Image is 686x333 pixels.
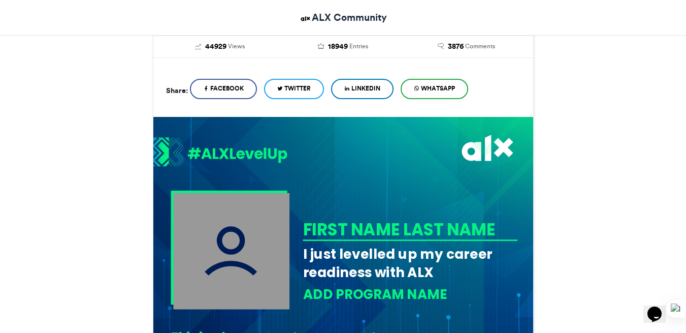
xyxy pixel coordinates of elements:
[351,84,380,93] span: LinkedIn
[303,245,517,282] div: I just levelled up my career readiness with ALX
[210,84,244,93] span: Facebook
[228,42,245,51] span: Views
[173,193,289,309] img: user_filled.png
[166,84,188,97] h5: Share:
[448,41,464,52] span: 3876
[264,79,324,99] a: Twitter
[331,79,394,99] a: LinkedIn
[205,41,226,52] span: 44929
[643,292,676,323] iframe: chat widget
[328,41,348,52] span: 18949
[412,41,520,52] a: 3876 Comments
[190,79,257,99] a: Facebook
[284,84,311,93] span: Twitter
[166,41,274,52] a: 44929 Views
[349,42,368,51] span: Entries
[465,42,495,51] span: Comments
[303,285,517,304] div: ADD PROGRAM NAME
[303,218,514,241] div: FIRST NAME LAST NAME
[299,10,387,25] a: ALX Community
[153,137,287,169] img: 1721821317.056-e66095c2f9b7be57613cf5c749b4708f54720bc2.png
[289,41,397,52] a: 18949 Entries
[299,12,312,25] img: ALX Community
[421,84,455,93] span: WhatsApp
[401,79,468,99] a: WhatsApp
